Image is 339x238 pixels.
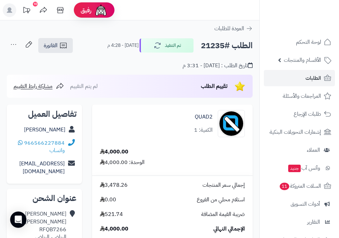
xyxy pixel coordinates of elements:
[24,126,65,134] a: [PERSON_NAME]
[18,139,65,155] a: واتساب
[218,110,245,137] img: no_image-90x90.png
[12,194,77,202] h2: عنوان الشحن
[307,145,320,155] span: العملاء
[107,42,139,49] small: [DATE] - 4:28 م
[264,70,335,86] a: الطلبات
[264,160,335,176] a: وآتس آبجديد
[288,165,301,172] span: جديد
[214,24,244,33] span: العودة للطلبات
[81,6,91,14] span: رفيق
[197,196,245,204] span: استلام محلي من الفروع
[264,106,335,122] a: طلبات الإرجاع
[12,110,77,118] h2: تفاصيل العميل
[19,160,65,176] a: [EMAIL_ADDRESS][DOMAIN_NAME]
[100,196,116,204] span: 0.00
[264,88,335,104] a: المراجعات والأسئلة
[14,82,64,90] a: مشاركة رابط التقييم
[44,41,58,50] span: الفاتورة
[94,3,108,17] img: ai-face.png
[264,178,335,194] a: السلات المتروكة11
[18,3,35,19] a: تحديثات المنصة
[264,124,335,140] a: إشعارات التحويلات البنكية
[100,159,145,166] div: الوحدة: 4,000.00
[100,225,128,233] span: 4,000.00
[283,91,321,101] span: المراجعات والأسئلة
[293,5,333,19] img: logo-2.png
[294,109,321,119] span: طلبات الإرجاع
[33,2,38,6] div: 10
[264,196,335,212] a: أدوات التسويق
[100,210,123,218] span: 521.74
[70,82,98,90] span: لم يتم التقييم
[24,139,65,147] a: 966566227884
[270,127,321,137] span: إشعارات التحويلات البنكية
[279,182,290,190] span: 11
[183,62,253,70] div: تاريخ الطلب : [DATE] - 3:31 م
[305,73,321,83] span: الطلبات
[201,210,245,218] span: ضريبة القيمة المضافة
[38,38,73,53] a: الفاتورة
[296,37,321,47] span: لوحة التحكم
[264,214,335,230] a: التقارير
[291,199,320,209] span: أدوات التسويق
[195,113,213,121] a: QUAD2
[140,38,194,53] button: تم التنفيذ
[100,181,128,189] span: 3,478.26
[14,82,52,90] span: مشاركة رابط التقييم
[307,217,320,227] span: التقارير
[214,24,253,33] a: العودة للطلبات
[201,39,253,53] h2: الطلب #21235
[213,225,245,233] span: الإجمالي النهائي
[264,34,335,50] a: لوحة التحكم
[194,126,213,134] div: الكمية: 1
[201,82,228,90] span: تقييم الطلب
[264,142,335,158] a: العملاء
[288,163,320,173] span: وآتس آب
[284,55,321,65] span: الأقسام والمنتجات
[279,181,321,191] span: السلات المتروكة
[10,212,26,228] div: Open Intercom Messenger
[100,148,128,156] div: 4,000.00
[203,181,245,189] span: إجمالي سعر المنتجات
